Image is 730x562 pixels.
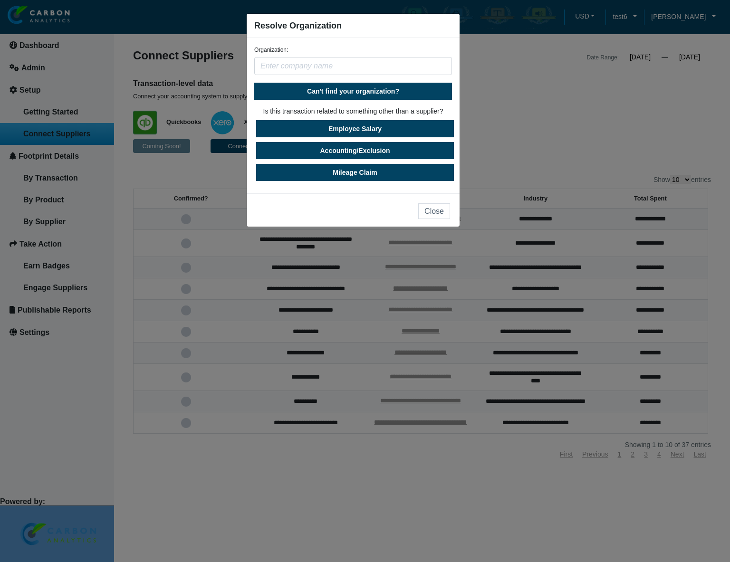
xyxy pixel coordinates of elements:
button: Close [418,203,450,219]
button: Can't find your organization? [254,83,452,100]
div: Is this transaction related to something other than a supplier? [254,107,452,115]
input: Enter your last name [12,88,173,109]
textarea: Type your message and click 'Submit' [12,144,173,285]
div: Leave a message [64,53,174,66]
h5: Resolve Organization [254,21,342,30]
button: Accounting/Exclusion [256,142,454,159]
button: Employee Salary [256,120,454,137]
button: Mileage Claim [256,164,454,181]
em: Submit [139,293,173,305]
span: Can't find your organization? [307,87,399,95]
div: Navigation go back [10,52,25,67]
input: Enter company name [254,57,452,75]
input: Enter your email address [12,116,173,137]
label: Organization: [254,47,288,53]
div: Minimize live chat window [156,5,179,28]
